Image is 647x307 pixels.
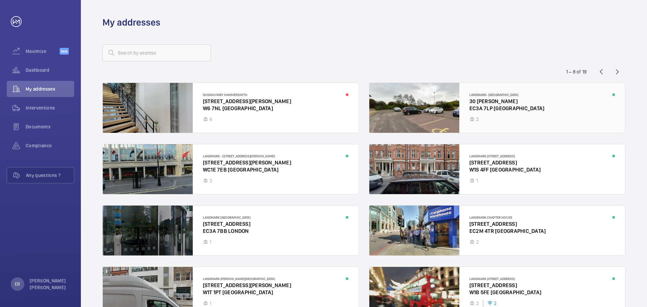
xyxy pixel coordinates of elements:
[30,277,70,291] p: [PERSON_NAME] [PERSON_NAME]
[26,67,74,73] span: Dashboard
[26,123,74,130] span: Documents
[15,281,20,287] p: ER
[26,86,74,92] span: My addresses
[102,16,160,29] h1: My addresses
[102,44,211,61] input: Search by address
[26,104,74,111] span: Interventions
[26,172,74,179] span: Any questions ?
[26,142,74,149] span: Compliance
[60,48,69,55] span: Beta
[26,48,60,55] span: Maximize
[566,68,587,75] div: 1 – 8 of 19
